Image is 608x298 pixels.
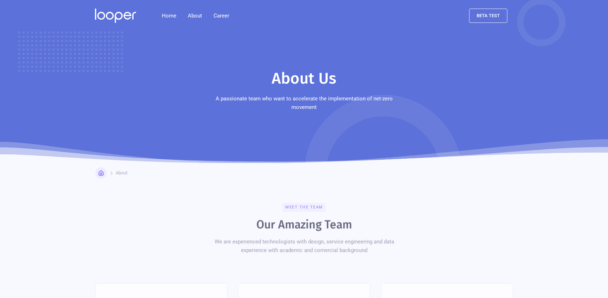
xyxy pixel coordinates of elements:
[106,170,119,176] div: Home
[272,69,336,89] h1: About Us
[202,94,406,111] p: A passionate team who want to accelerate the implementation of net-zero movement
[208,9,235,23] a: Career
[116,170,127,176] div: About
[282,203,326,212] div: Meet the team
[202,237,406,254] div: We are experienced technologists with design, service engineering and data experience with academ...
[156,9,182,23] a: Home
[95,167,107,179] a: Home
[256,217,352,232] h2: Our Amazing Team
[188,11,202,20] div: About
[182,9,208,23] div: About
[469,9,507,23] a: beta test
